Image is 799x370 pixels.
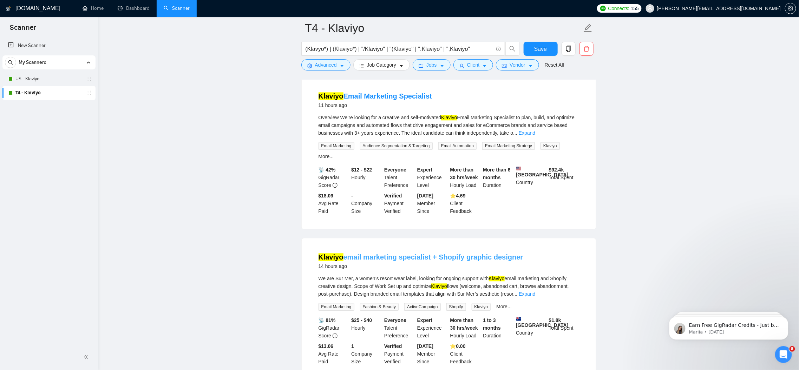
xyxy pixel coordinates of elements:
[528,63,533,68] span: caret-down
[549,167,564,173] b: $ 92.4k
[548,166,581,189] div: Total Spent
[600,6,606,11] img: upwork-logo.png
[383,342,416,365] div: Payment Verified
[440,63,445,68] span: caret-down
[383,192,416,215] div: Payment Verified
[319,101,432,109] div: 11 hours ago
[496,304,512,309] a: More...
[5,57,16,68] button: search
[453,59,493,70] button: userClientcaret-down
[384,317,406,323] b: Everyone
[319,317,336,323] b: 📡 81%
[353,59,410,70] button: barsJob Categorycaret-down
[317,166,350,189] div: GigRadar Score
[319,343,334,349] b: $13.06
[790,346,795,352] span: 8
[350,192,383,215] div: Company Size
[549,317,561,323] b: $ 1.8k
[441,115,457,120] mark: Klaviyo
[416,316,449,339] div: Experience Level
[459,63,464,68] span: user
[482,63,487,68] span: caret-down
[482,142,535,150] span: Email Marketing Strategy
[19,55,46,69] span: My Scanners
[416,192,449,215] div: Member Since
[340,63,345,68] span: caret-down
[317,316,350,339] div: GigRadar Score
[785,6,796,11] a: setting
[417,317,433,323] b: Expert
[505,42,519,56] button: search
[359,63,364,68] span: bars
[467,61,480,69] span: Client
[417,167,433,173] b: Expert
[417,343,433,349] b: [DATE]
[360,303,399,311] span: Fashion & Beauty
[416,342,449,365] div: Member Since
[350,342,383,365] div: Company Size
[496,59,539,70] button: idcardVendorcaret-down
[419,63,424,68] span: folder
[2,55,96,100] li: My Scanners
[534,45,547,53] span: Save
[319,253,523,261] a: Klaviyoemail marketing specialist + Shopify graphic designer
[483,167,511,180] b: More than 6 months
[5,60,16,65] span: search
[383,166,416,189] div: Talent Preference
[383,316,416,339] div: Talent Preference
[319,275,579,298] div: We are Sur Mer, a women’s resort wear label, looking for ongoing support with email marketing and...
[513,291,518,297] span: ...
[404,303,440,311] span: ActiveCampaign
[367,61,396,69] span: Job Category
[384,167,406,173] b: Everyone
[15,72,82,86] a: US - Klaviyo
[450,343,466,349] b: ⭐️ 0.00
[319,253,343,261] mark: Klaviyo
[438,142,477,150] span: Email Automation
[446,303,466,311] span: Shopify
[8,39,90,53] a: New Scanner
[350,316,383,339] div: Hourly
[416,166,449,189] div: Experience Level
[450,167,478,180] b: More than 30 hrs/week
[648,6,653,11] span: user
[524,42,558,56] button: Save
[413,59,451,70] button: folderJobscaret-down
[659,302,799,351] iframe: Intercom notifications message
[541,142,560,150] span: Klaviyo
[351,317,372,323] b: $25 - $40
[519,130,535,136] a: Expand
[516,166,569,177] b: [GEOGRAPHIC_DATA]
[306,45,493,53] input: Search Freelance Jobs...
[449,166,482,189] div: Hourly Load
[164,5,190,11] a: searchScanner
[580,46,593,52] span: delete
[510,61,525,69] span: Vendor
[319,154,334,159] a: More...
[4,22,42,37] span: Scanner
[785,3,796,14] button: setting
[502,63,507,68] span: idcard
[417,193,433,199] b: [DATE]
[513,130,517,136] span: ...
[562,46,575,52] span: copy
[548,316,581,339] div: Total Spent
[319,92,343,100] mark: Klaviyo
[319,262,523,270] div: 14 hours ago
[519,291,535,297] a: Expand
[579,42,594,56] button: delete
[319,193,334,199] b: $18.09
[631,5,638,12] span: 155
[583,23,592,33] span: edit
[6,3,11,14] img: logo
[86,76,92,82] span: holder
[482,316,515,339] div: Duration
[319,114,579,137] div: Overview We’re looking for a creative and self-motivated Email Marketing Specialist to plan, buil...
[315,61,337,69] span: Advanced
[317,342,350,365] div: Avg Rate Paid
[319,92,432,100] a: KlaviyoEmail Marketing Specialist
